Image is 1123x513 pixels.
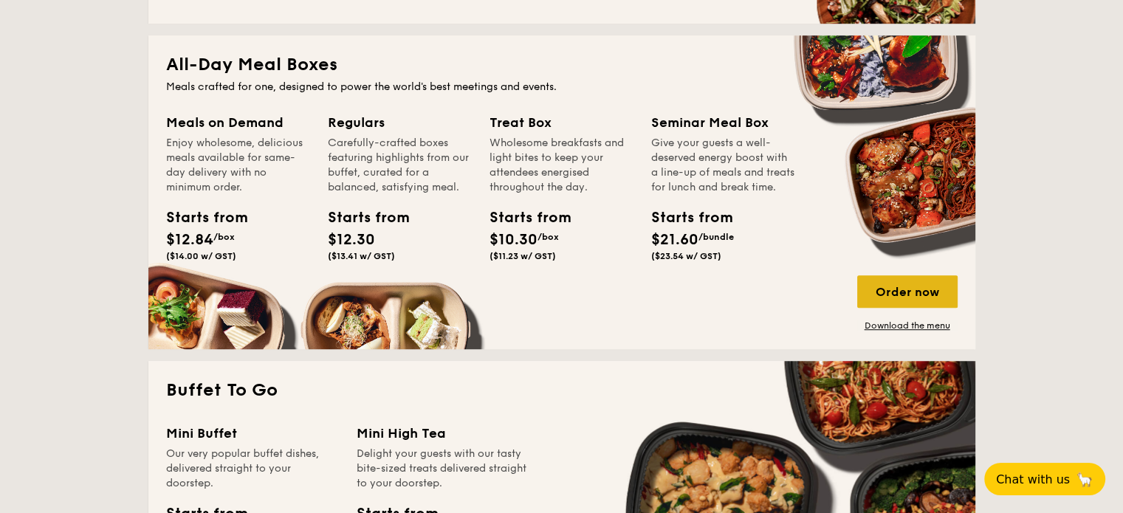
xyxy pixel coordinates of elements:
a: Download the menu [857,320,958,331]
div: Order now [857,275,958,308]
div: Wholesome breakfasts and light bites to keep your attendees energised throughout the day. [490,136,633,195]
button: Chat with us🦙 [984,463,1105,495]
div: Starts from [651,207,718,229]
span: /bundle [698,232,734,242]
div: Starts from [490,207,556,229]
span: $12.30 [328,231,375,249]
div: Mini High Tea [357,423,529,444]
div: Starts from [328,207,394,229]
span: 🦙 [1076,471,1093,488]
div: Mini Buffet [166,423,339,444]
div: Enjoy wholesome, delicious meals available for same-day delivery with no minimum order. [166,136,310,195]
div: Starts from [166,207,233,229]
h2: All-Day Meal Boxes [166,53,958,77]
div: Seminar Meal Box [651,112,795,133]
div: Give your guests a well-deserved energy boost with a line-up of meals and treats for lunch and br... [651,136,795,195]
div: Delight your guests with our tasty bite-sized treats delivered straight to your doorstep. [357,447,529,491]
div: Our very popular buffet dishes, delivered straight to your doorstep. [166,447,339,491]
span: ($14.00 w/ GST) [166,251,236,261]
span: /box [538,232,559,242]
div: Regulars [328,112,472,133]
span: ($23.54 w/ GST) [651,251,721,261]
span: Chat with us [996,472,1070,486]
span: /box [213,232,235,242]
span: $10.30 [490,231,538,249]
span: ($13.41 w/ GST) [328,251,395,261]
div: Carefully-crafted boxes featuring highlights from our buffet, curated for a balanced, satisfying ... [328,136,472,195]
div: Meals on Demand [166,112,310,133]
div: Treat Box [490,112,633,133]
span: $12.84 [166,231,213,249]
span: ($11.23 w/ GST) [490,251,556,261]
div: Meals crafted for one, designed to power the world's best meetings and events. [166,80,958,94]
span: $21.60 [651,231,698,249]
h2: Buffet To Go [166,379,958,402]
